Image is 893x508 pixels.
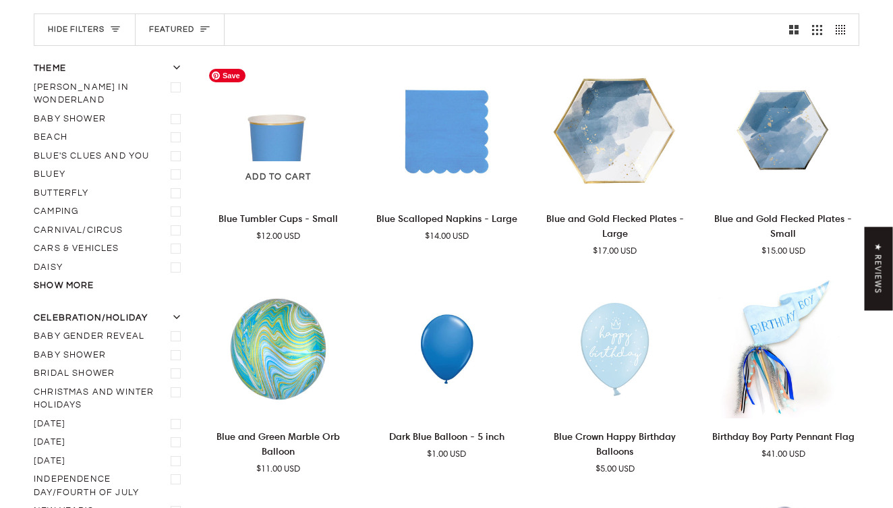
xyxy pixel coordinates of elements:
[539,429,691,459] p: Blue Crown Happy Birthday Balloons
[34,327,186,346] label: Baby gender reveal
[34,147,186,166] label: Blue's Clues and You
[34,221,186,240] label: Carnival/Circus
[376,211,517,226] p: Blue Scalloped Napkins - Large
[761,244,805,258] span: $15.00 USD
[371,62,523,200] a: Blue Scalloped Napkins - Large
[136,14,225,45] button: Sort
[202,206,355,242] a: Blue Tumbler Cups - Small
[389,429,505,444] p: Dark Blue Balloon - 5 inch
[34,239,186,258] label: Cars & Vehicles
[48,24,105,36] span: Hide filters
[34,452,186,471] label: Halloween
[34,346,186,365] label: Baby shower
[34,312,148,325] span: Celebration/Holiday
[209,161,348,194] button: Add to cart
[202,62,355,200] product-grid-item-variant: Default Title
[539,280,691,475] product-grid-item: Blue Crown Happy Birthday Balloons
[34,415,186,434] label: Easter
[712,429,855,444] p: Birthday Boy Party Pennant Flag
[371,280,523,418] a: Dark Blue Balloon - 5 inch
[539,62,691,200] product-grid-item-variant: Default Title
[34,110,186,129] label: Baby Shower
[202,62,355,200] img: Blue Tumbler Cups - Small
[371,280,523,460] product-grid-item: Dark Blue Balloon - 5 inch
[427,447,466,461] span: $1.00 USD
[708,280,860,460] product-grid-item: Birthday Boy Party Pennant Flag
[34,258,186,277] label: Daisy
[539,62,691,257] product-grid-item: Blue and Gold Flecked Plates - Large
[539,62,691,200] img: Blue and Gold Flecked Plates
[34,364,186,383] label: Bridal Shower
[708,211,860,241] p: Blue and Gold Flecked Plates - Small
[34,78,186,277] ul: Filter
[539,280,691,418] product-grid-item-variant: Default Title
[539,424,691,475] a: Blue Crown Happy Birthday Balloons
[805,14,829,45] button: Show 3 products per row
[34,184,186,203] label: Butterfly
[593,244,637,258] span: $17.00 USD
[865,227,893,310] div: Click to open Judge.me floating reviews tab
[782,14,806,45] button: Show 2 products per row
[34,202,186,221] label: Camping
[34,383,186,415] label: Christmas and Winter Holidays
[708,62,860,200] a: Blue and Gold Flecked Plates - Small
[371,206,523,242] a: Blue Scalloped Napkins - Large
[202,280,355,418] product-grid-item-variant: Default Title
[371,62,523,242] product-grid-item: Blue Scalloped Napkins - Large
[209,69,246,82] span: Save
[34,470,186,502] label: Independence Day/Fourth of July
[761,447,805,461] span: $41.00 USD
[539,206,691,257] a: Blue and Gold Flecked Plates - Large
[256,229,300,243] span: $12.00 USD
[425,229,469,243] span: $14.00 USD
[34,312,186,328] button: Celebration/Holiday
[708,280,860,418] product-grid-item-variant: Default Title
[34,62,186,78] button: Theme
[371,62,523,200] product-grid-item-variant: Default Title
[708,206,860,257] a: Blue and Gold Flecked Plates - Small
[34,433,186,452] label: Father's Day
[34,128,186,147] label: Beach
[708,62,860,200] product-grid-item-variant: Default Title
[34,62,66,76] span: Theme
[202,280,355,418] a: Blue and Green Marble Orb Balloon
[34,14,136,45] button: Hide filters
[34,78,186,110] label: Alice In Wonderland
[219,211,338,226] p: Blue Tumbler Cups - Small
[202,62,355,242] product-grid-item: Blue Tumbler Cups - Small
[539,211,691,241] p: Blue and Gold Flecked Plates - Large
[371,424,523,460] a: Dark Blue Balloon - 5 inch
[539,280,691,418] img: Blue Crown Happy Birthday Balloons
[202,280,355,418] img: Green and Blue Marblez Orbz Balloon
[34,279,186,293] button: Show more
[708,62,860,257] product-grid-item: Blue and Gold Flecked Plates - Small
[34,165,186,184] label: Bluey
[202,429,355,459] p: Blue and Green Marble Orb Balloon
[371,280,523,418] img: 5 inch Dark Blue Balloon
[596,462,635,476] span: $5.00 USD
[149,24,194,36] span: Featured
[539,62,691,200] a: Blue and Gold Flecked Plates - Large
[708,424,860,460] a: Birthday Boy Party Pennant Flag
[246,171,311,184] span: Add to cart
[371,280,523,418] product-grid-item-variant: Default Title
[202,424,355,475] a: Blue and Green Marble Orb Balloon
[708,280,860,418] a: Birthday Boy Party Pennant Flag
[829,14,859,45] button: Show 4 products per row
[256,462,300,476] span: $11.00 USD
[202,280,355,475] product-grid-item: Blue and Green Marble Orb Balloon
